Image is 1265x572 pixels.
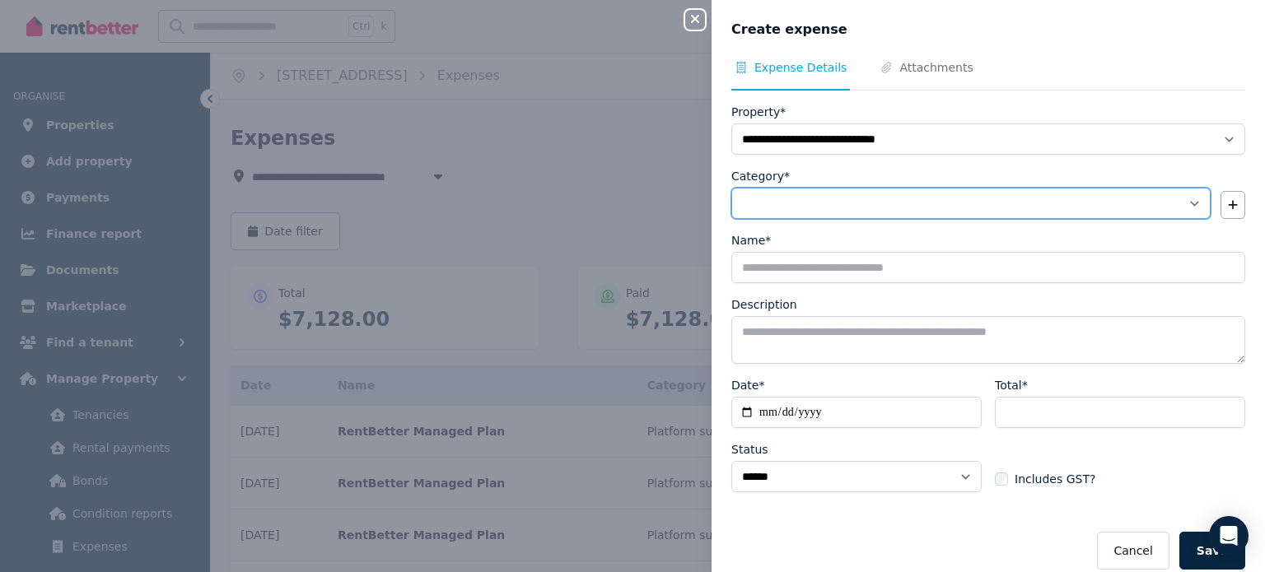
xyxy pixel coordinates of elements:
label: Name* [731,232,771,249]
label: Property* [731,104,786,120]
span: Create expense [731,20,847,40]
label: Total* [995,377,1028,393]
label: Category* [731,168,790,184]
label: Status [731,441,768,458]
label: Date* [731,377,764,393]
label: Description [731,296,797,313]
div: Open Intercom Messenger [1209,516,1249,556]
input: Includes GST? [995,472,1008,486]
button: Cancel [1097,532,1169,570]
nav: Tabs [731,59,1245,91]
span: Expense Details [754,59,847,76]
button: Save [1179,532,1245,570]
span: Includes GST? [1015,471,1095,487]
span: Attachments [899,59,973,76]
